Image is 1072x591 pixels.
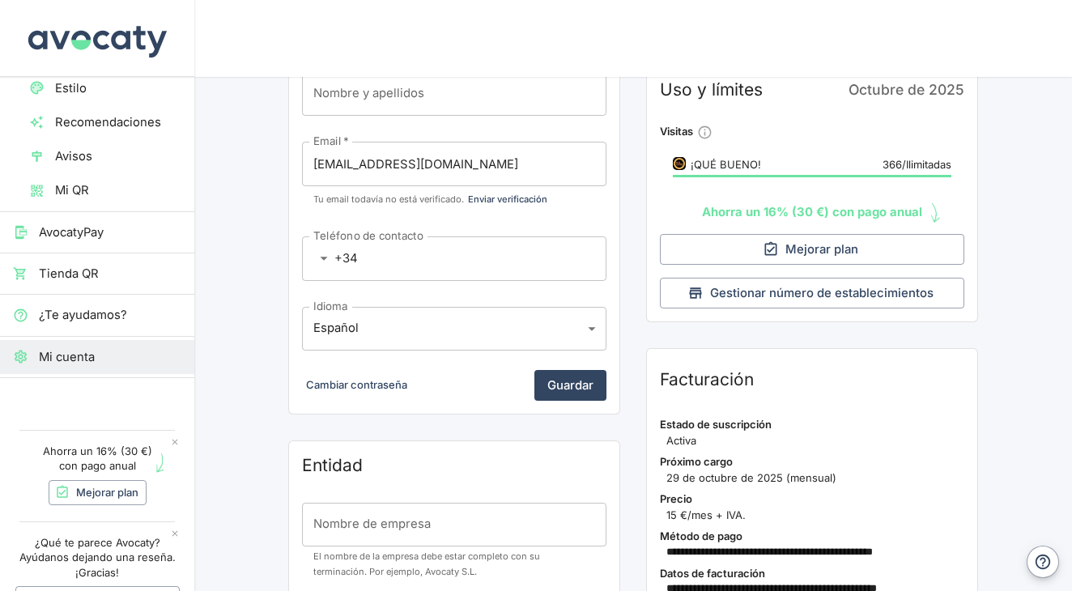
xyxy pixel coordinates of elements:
[1027,546,1059,578] button: Ayuda y contacto
[302,454,606,477] h2: Entidad
[691,157,761,172] p: ¡QUÉ BUENO!
[534,370,606,401] button: Guardar
[302,372,411,398] button: Cambiar contraseña
[666,508,964,523] span: 15 €/mes + IVA.
[702,203,922,221] p: Ahorra un 16% (30 €) con pago anual
[660,121,964,144] h4: Visitas
[673,157,686,170] img: Logo
[39,223,181,241] span: AvocatyPay
[693,121,717,144] button: ¿Cómo se cuentan las visitas?
[313,134,348,149] label: Email
[660,417,964,432] p: Estado de suscripción
[40,444,155,474] p: Ahorra un 16% (30 €) con pago anual
[660,470,964,486] p: 29 de octubre de 2025 (mensual)
[660,491,964,507] p: Precio
[822,157,951,172] p: 366 / Ilimitadas
[464,189,551,210] button: Enviar verificación
[55,79,181,97] span: Estilo
[55,181,181,199] span: Mi QR
[49,480,147,505] a: Mejorar plan
[806,79,964,101] p: Octubre de 2025
[660,79,806,101] h3: Uso y límites
[39,306,181,324] span: ¿Te ayudamos?
[313,189,595,210] p: Tu email todavía no está verificado.
[660,454,964,470] p: Próximo cargo
[55,113,181,131] span: Recomendaciones
[660,529,964,544] p: Método de pago
[660,368,964,391] h2: Facturación
[660,433,964,449] p: Activa
[313,228,423,244] label: Teléfono de contacto
[15,535,179,580] p: ¿Qué te parece Avocaty? Ayúdanos dejando una reseña. ¡Gracias!
[55,147,181,165] span: Avisos
[660,278,964,308] button: Gestionar número de establecimientos
[313,549,595,579] p: El nombre de la empresa debe estar completo con su terminación. Por ejemplo, Avocaty S.L.
[302,307,606,351] div: Español
[39,348,181,366] span: Mi cuenta
[660,234,964,265] a: Mejorar plan
[660,566,964,581] p: Datos de facturación
[313,299,347,314] label: Idioma
[39,265,181,283] span: Tienda QR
